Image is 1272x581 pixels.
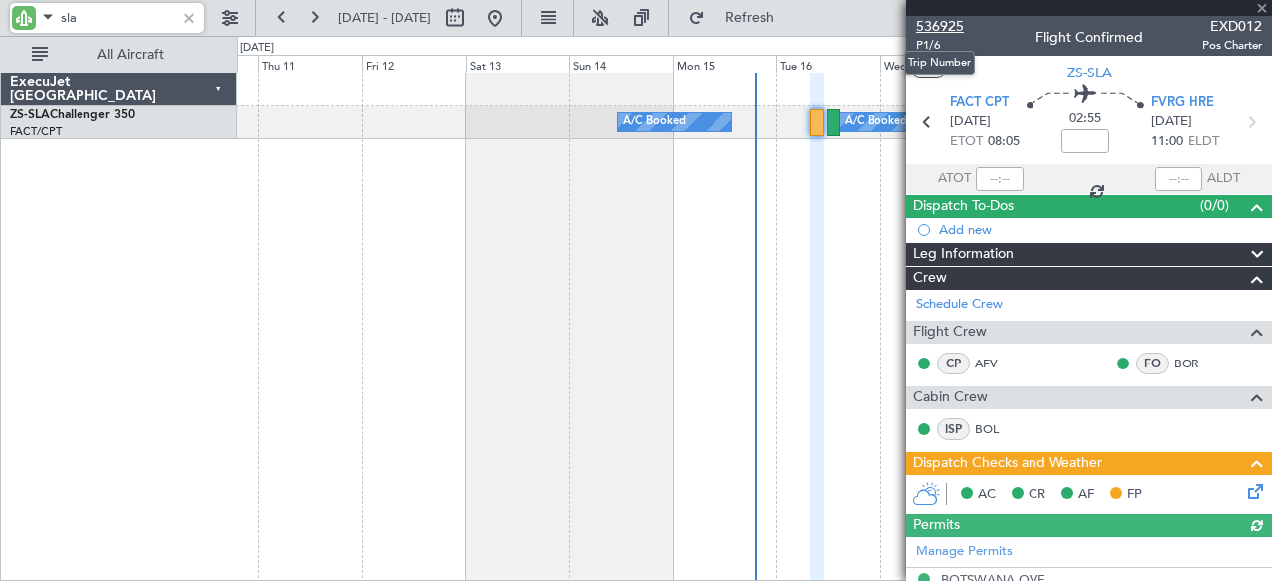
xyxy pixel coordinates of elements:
a: Schedule Crew [916,295,1003,315]
div: Tue 16 [776,55,879,73]
span: Refresh [709,11,792,25]
span: Crew [913,267,947,290]
div: ISP [937,418,970,440]
div: Flight Confirmed [1035,27,1143,48]
span: ETOT [950,132,983,152]
a: FACT/CPT [10,124,62,139]
span: ZS-SLA [10,109,50,121]
span: Dispatch Checks and Weather [913,452,1102,475]
input: A/C (Reg. or Type) [61,3,175,33]
span: FACT CPT [950,93,1009,113]
div: Fri 12 [362,55,465,73]
div: A/C Booked [845,107,907,137]
span: FVRG HRE [1151,93,1214,113]
span: EXD012 [1202,16,1262,37]
span: ELDT [1188,132,1219,152]
div: A/C Booked [623,107,686,137]
span: CR [1029,485,1045,505]
div: Trip Number [904,51,975,75]
div: Sat 13 [466,55,569,73]
span: [DATE] [1151,112,1192,132]
button: All Aircraft [22,39,216,71]
span: ATOT [938,169,971,189]
div: [DATE] [240,40,274,57]
div: CP [937,353,970,374]
span: FP [1127,485,1142,505]
div: Add new [939,221,1262,238]
span: Flight Crew [913,321,987,344]
div: FO [1136,353,1169,374]
span: Dispatch To-Dos [913,195,1014,218]
div: Wed 17 [880,55,984,73]
span: 02:55 [1069,109,1101,129]
span: 536925 [916,16,964,37]
div: Mon 15 [673,55,776,73]
a: AFV [975,355,1020,372]
span: AF [1078,485,1094,505]
div: Sun 14 [569,55,673,73]
span: ALDT [1207,169,1240,189]
a: ZS-SLAChallenger 350 [10,109,135,121]
span: Pos Charter [1202,37,1262,54]
div: Thu 11 [258,55,362,73]
span: 08:05 [988,132,1020,152]
span: [DATE] [950,112,991,132]
span: Leg Information [913,243,1014,266]
span: 11:00 [1151,132,1183,152]
button: Refresh [679,2,798,34]
a: BOR [1174,355,1218,372]
a: BOL [975,420,1020,438]
span: ZS-SLA [1067,63,1112,83]
span: AC [978,485,996,505]
span: (0/0) [1200,195,1229,216]
span: [DATE] - [DATE] [338,9,431,27]
span: Cabin Crew [913,386,988,409]
span: All Aircraft [52,48,210,62]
